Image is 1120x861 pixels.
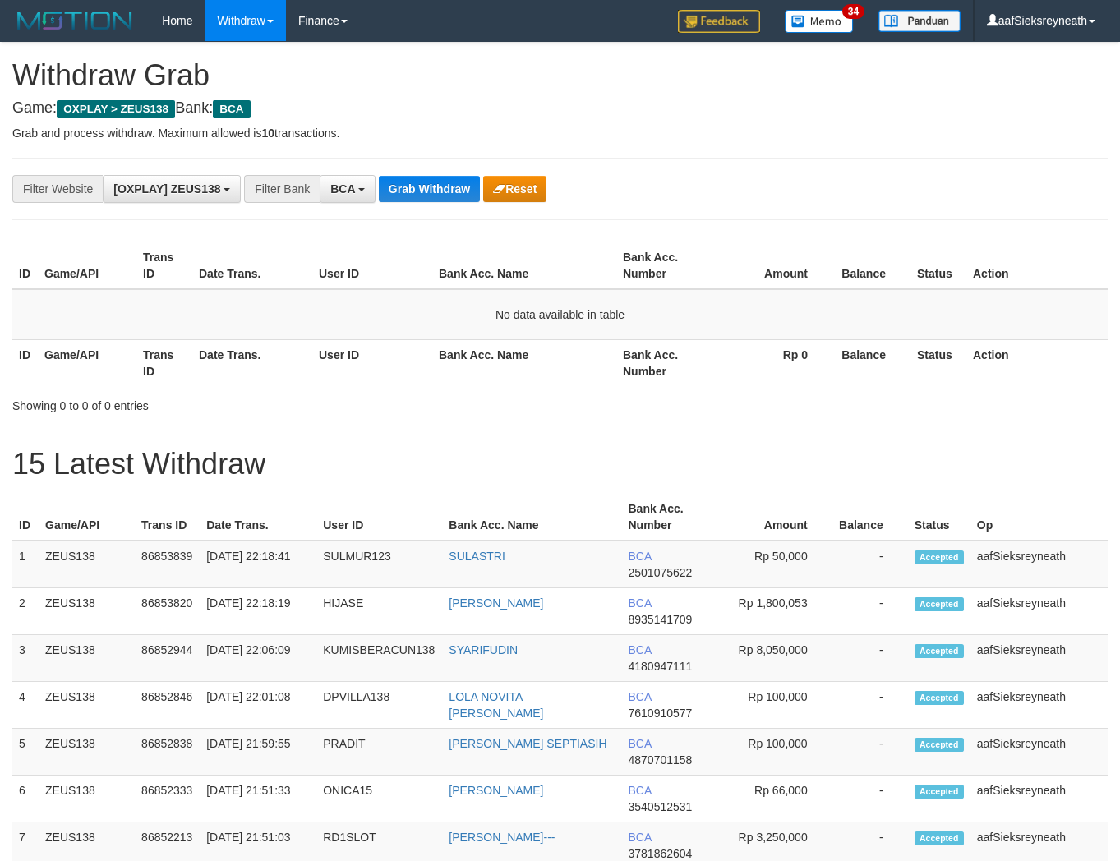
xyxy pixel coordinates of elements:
[832,588,908,635] td: -
[12,448,1108,481] h1: 15 Latest Withdraw
[12,494,39,541] th: ID
[12,289,1108,340] td: No data available in table
[970,776,1108,822] td: aafSieksreyneath
[970,729,1108,776] td: aafSieksreyneath
[832,776,908,822] td: -
[629,613,693,626] span: Copy 8935141709 to clipboard
[832,541,908,588] td: -
[200,776,316,822] td: [DATE] 21:51:33
[12,391,454,414] div: Showing 0 to 0 of 0 entries
[38,242,136,289] th: Game/API
[12,242,38,289] th: ID
[312,339,432,386] th: User ID
[330,182,355,196] span: BCA
[39,776,135,822] td: ZEUS138
[915,550,964,564] span: Accepted
[316,588,442,635] td: HIJASE
[970,541,1108,588] td: aafSieksreyneath
[12,100,1108,117] h4: Game: Bank:
[483,176,546,202] button: Reset
[12,588,39,635] td: 2
[135,541,200,588] td: 86853839
[135,682,200,729] td: 86852846
[878,10,961,32] img: panduan.png
[629,707,693,720] span: Copy 7610910577 to clipboard
[39,682,135,729] td: ZEUS138
[629,550,652,563] span: BCA
[629,643,652,656] span: BCA
[832,635,908,682] td: -
[970,494,1108,541] th: Op
[842,4,864,19] span: 34
[449,690,543,720] a: LOLA NOVITA [PERSON_NAME]
[135,776,200,822] td: 86852333
[213,100,250,118] span: BCA
[200,588,316,635] td: [DATE] 22:18:19
[200,729,316,776] td: [DATE] 21:59:55
[718,588,832,635] td: Rp 1,800,053
[39,635,135,682] td: ZEUS138
[915,644,964,658] span: Accepted
[718,682,832,729] td: Rp 100,000
[200,541,316,588] td: [DATE] 22:18:41
[244,175,320,203] div: Filter Bank
[135,635,200,682] td: 86852944
[832,242,910,289] th: Balance
[449,596,543,610] a: [PERSON_NAME]
[910,339,966,386] th: Status
[629,596,652,610] span: BCA
[39,541,135,588] td: ZEUS138
[908,494,970,541] th: Status
[970,588,1108,635] td: aafSieksreyneath
[966,242,1108,289] th: Action
[915,785,964,799] span: Accepted
[678,10,760,33] img: Feedback.jpg
[316,494,442,541] th: User ID
[57,100,175,118] span: OXPLAY > ZEUS138
[629,690,652,703] span: BCA
[449,643,518,656] a: SYARIFUDIN
[629,800,693,813] span: Copy 3540512531 to clipboard
[316,682,442,729] td: DPVILLA138
[12,541,39,588] td: 1
[629,847,693,860] span: Copy 3781862604 to clipboard
[316,635,442,682] td: KUMISBERACUN138
[12,635,39,682] td: 3
[192,339,312,386] th: Date Trans.
[970,635,1108,682] td: aafSieksreyneath
[832,339,910,386] th: Balance
[136,242,192,289] th: Trans ID
[718,541,832,588] td: Rp 50,000
[449,784,543,797] a: [PERSON_NAME]
[915,738,964,752] span: Accepted
[616,242,715,289] th: Bank Acc. Number
[12,125,1108,141] p: Grab and process withdraw. Maximum allowed is transactions.
[915,597,964,611] span: Accepted
[915,831,964,845] span: Accepted
[316,541,442,588] td: SULMUR123
[320,175,376,203] button: BCA
[715,242,832,289] th: Amount
[966,339,1108,386] th: Action
[135,588,200,635] td: 86853820
[379,176,480,202] button: Grab Withdraw
[832,494,908,541] th: Balance
[432,339,616,386] th: Bank Acc. Name
[629,831,652,844] span: BCA
[432,242,616,289] th: Bank Acc. Name
[12,59,1108,92] h1: Withdraw Grab
[135,729,200,776] td: 86852838
[192,242,312,289] th: Date Trans.
[915,691,964,705] span: Accepted
[12,339,38,386] th: ID
[316,729,442,776] td: PRADIT
[200,494,316,541] th: Date Trans.
[261,127,274,140] strong: 10
[442,494,621,541] th: Bank Acc. Name
[12,8,137,33] img: MOTION_logo.png
[200,682,316,729] td: [DATE] 22:01:08
[449,831,555,844] a: [PERSON_NAME]---
[718,635,832,682] td: Rp 8,050,000
[316,776,442,822] td: ONICA15
[39,729,135,776] td: ZEUS138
